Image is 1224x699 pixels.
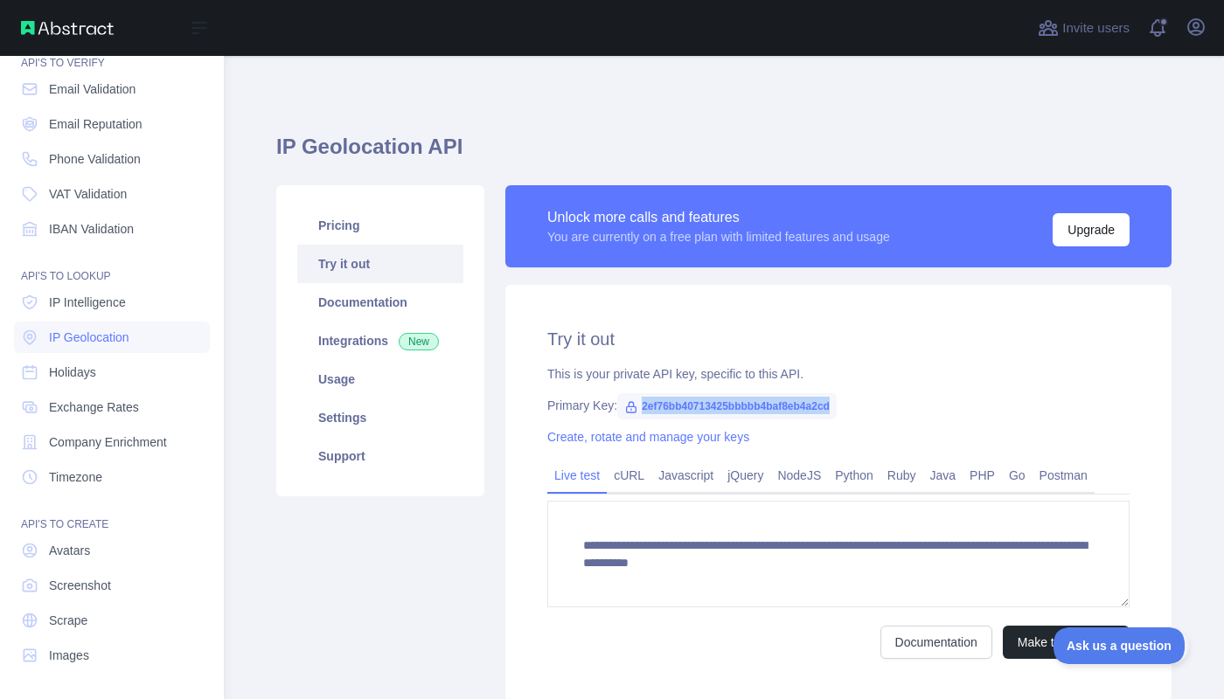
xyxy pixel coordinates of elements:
[14,391,210,423] a: Exchange Rates
[49,542,90,559] span: Avatars
[1053,213,1130,246] button: Upgrade
[14,496,210,531] div: API'S TO CREATE
[49,185,127,203] span: VAT Validation
[547,397,1130,414] div: Primary Key:
[14,605,210,636] a: Scrape
[770,461,828,489] a: NodeJS
[651,461,720,489] a: Javascript
[547,228,890,246] div: You are currently on a free plan with limited features and usage
[49,80,136,98] span: Email Validation
[547,461,607,489] a: Live test
[297,437,463,475] a: Support
[923,461,963,489] a: Java
[14,73,210,105] a: Email Validation
[880,461,923,489] a: Ruby
[49,433,167,451] span: Company Enrichment
[1054,627,1189,664] iframe: Toggle Customer Support
[828,461,880,489] a: Python
[49,398,139,416] span: Exchange Rates
[297,283,463,322] a: Documentation
[1033,461,1095,489] a: Postman
[297,398,463,437] a: Settings
[399,333,439,350] span: New
[14,178,210,210] a: VAT Validation
[21,21,114,35] img: Abstract API
[49,115,143,133] span: Email Reputation
[49,612,87,629] span: Scrape
[49,220,134,238] span: IBAN Validation
[14,356,210,388] a: Holidays
[607,461,651,489] a: cURL
[547,430,749,444] a: Create, rotate and manage your keys
[14,426,210,458] a: Company Enrichment
[963,461,1002,489] a: PHP
[14,570,210,601] a: Screenshot
[14,640,210,671] a: Images
[49,329,129,346] span: IP Geolocation
[547,365,1130,383] div: This is your private API key, specific to this API.
[49,363,96,381] span: Holidays
[720,461,770,489] a: jQuery
[14,248,210,283] div: API'S TO LOOKUP
[49,294,126,311] span: IP Intelligence
[297,360,463,398] a: Usage
[1003,626,1130,659] button: Make test request
[14,535,210,566] a: Avatars
[49,150,141,168] span: Phone Validation
[14,108,210,140] a: Email Reputation
[617,393,837,419] span: 2ef76bb40713425bbbbb4baf8eb4a2cd
[49,577,111,594] span: Screenshot
[49,468,102,486] span: Timezone
[1062,18,1130,38] span: Invite users
[14,287,210,318] a: IP Intelligence
[547,207,890,228] div: Unlock more calls and features
[14,143,210,175] a: Phone Validation
[1034,14,1133,42] button: Invite users
[14,213,210,245] a: IBAN Validation
[880,626,992,659] a: Documentation
[14,461,210,493] a: Timezone
[297,245,463,283] a: Try it out
[49,647,89,664] span: Images
[276,133,1172,175] h1: IP Geolocation API
[297,206,463,245] a: Pricing
[1002,461,1033,489] a: Go
[297,322,463,360] a: Integrations New
[14,322,210,353] a: IP Geolocation
[547,327,1130,351] h2: Try it out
